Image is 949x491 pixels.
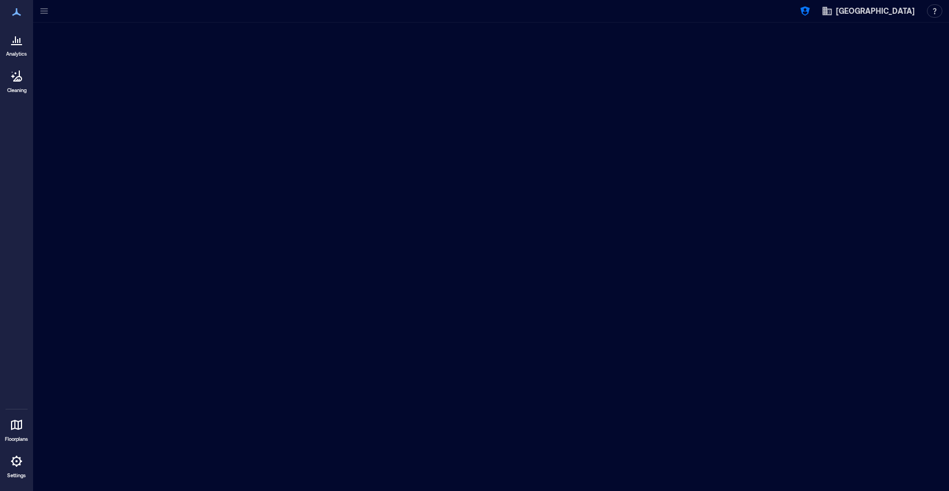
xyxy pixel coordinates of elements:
[836,6,915,17] span: [GEOGRAPHIC_DATA]
[7,87,26,94] p: Cleaning
[3,63,30,97] a: Cleaning
[5,436,28,443] p: Floorplans
[3,26,30,61] a: Analytics
[6,51,27,57] p: Analytics
[7,472,26,479] p: Settings
[2,412,31,446] a: Floorplans
[818,2,918,20] button: [GEOGRAPHIC_DATA]
[3,448,30,482] a: Settings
